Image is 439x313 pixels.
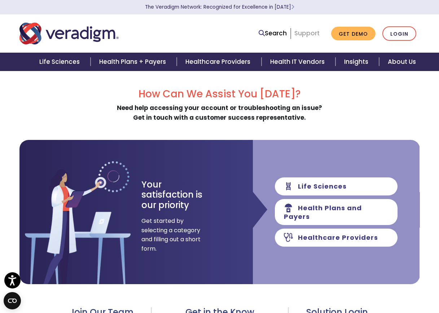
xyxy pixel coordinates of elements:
[19,22,119,45] img: Veradigm logo
[335,53,379,71] a: Insights
[382,26,416,41] a: Login
[91,53,177,71] a: Health Plans + Payers
[145,4,294,10] a: The Veradigm Network: Recognized for Excellence in [DATE]Learn More
[117,103,322,122] strong: Need help accessing your account or troubleshooting an issue? Get in touch with a customer succes...
[141,180,215,211] h3: Your satisfaction is our priority
[262,53,335,71] a: Health IT Vendors
[291,4,294,10] span: Learn More
[19,88,420,100] h2: How Can We Assist You [DATE]?
[31,53,91,71] a: Life Sciences
[4,292,21,309] button: Open CMP widget
[177,53,261,71] a: Healthcare Providers
[379,53,425,71] a: About Us
[141,216,201,253] span: Get started by selecting a category and filling out a short form.
[300,261,430,304] iframe: Drift Chat Widget
[294,29,320,38] a: Support
[331,27,376,41] a: Get Demo
[259,28,287,38] a: Search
